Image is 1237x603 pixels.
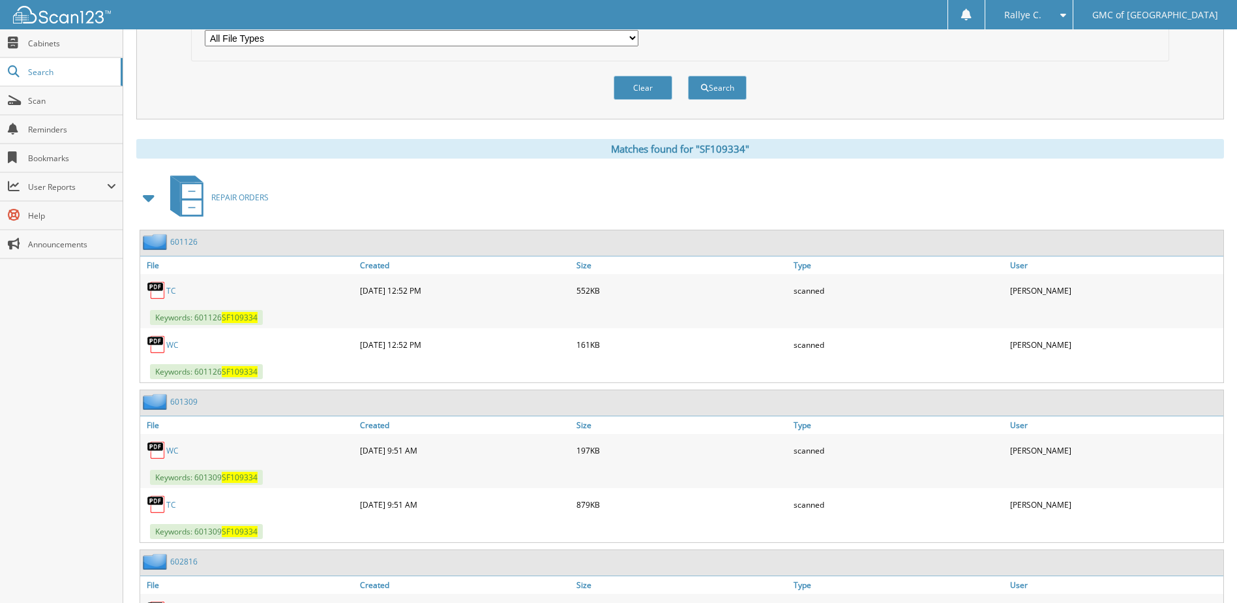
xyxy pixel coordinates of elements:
[147,335,166,354] img: PDF.png
[150,524,263,539] span: Keywords: 601309
[28,67,114,78] span: Search
[140,416,357,434] a: File
[150,310,263,325] span: Keywords: 601126
[1092,11,1218,19] span: GMC of [GEOGRAPHIC_DATA]
[166,499,176,510] a: TC
[357,277,573,303] div: [DATE] 12:52 PM
[790,437,1007,463] div: scanned
[357,437,573,463] div: [DATE] 9:51 AM
[357,416,573,434] a: Created
[143,553,170,570] img: folder2.png
[150,470,263,485] span: Keywords: 601309
[28,181,107,193] span: User Reports
[140,256,357,274] a: File
[162,172,269,223] a: REPAIR ORDERS
[573,576,790,594] a: Size
[573,256,790,274] a: Size
[1007,256,1223,274] a: User
[573,332,790,358] div: 161KB
[222,472,258,483] span: SF109334
[147,281,166,300] img: PDF.png
[13,6,111,23] img: scan123-logo-white.svg
[170,396,198,407] a: 601309
[1004,11,1041,19] span: Rallye C.
[790,576,1007,594] a: Type
[140,576,357,594] a: File
[573,491,790,518] div: 879KB
[357,256,573,274] a: Created
[1007,332,1223,358] div: [PERSON_NAME]
[28,124,116,135] span: Reminders
[614,76,672,100] button: Clear
[170,556,198,567] a: 602816
[211,192,269,203] span: REPAIR ORDERS
[147,441,166,460] img: PDF.png
[790,256,1007,274] a: Type
[573,277,790,303] div: 552KB
[166,339,179,350] a: WC
[357,576,573,594] a: Created
[222,526,258,537] span: SF109334
[170,236,198,247] a: 601126
[28,38,116,49] span: Cabinets
[573,416,790,434] a: Size
[1007,277,1223,303] div: [PERSON_NAME]
[1007,437,1223,463] div: [PERSON_NAME]
[166,445,179,456] a: WC
[28,210,116,221] span: Help
[143,234,170,250] img: folder2.png
[1007,416,1223,434] a: User
[222,366,258,377] span: SF109334
[790,491,1007,518] div: scanned
[150,364,263,379] span: Keywords: 601126
[790,332,1007,358] div: scanned
[790,277,1007,303] div: scanned
[166,285,176,296] a: TC
[147,495,166,514] img: PDF.png
[790,416,1007,434] a: Type
[28,95,116,106] span: Scan
[357,491,573,518] div: [DATE] 9:51 AM
[136,139,1224,159] div: Matches found for "SF109334"
[573,437,790,463] div: 197KB
[28,239,116,250] span: Announcements
[222,312,258,323] span: SF109334
[688,76,747,100] button: Search
[28,153,116,164] span: Bookmarks
[1007,576,1223,594] a: User
[1007,491,1223,518] div: [PERSON_NAME]
[1172,540,1237,603] iframe: Chat Widget
[357,332,573,358] div: [DATE] 12:52 PM
[143,394,170,410] img: folder2.png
